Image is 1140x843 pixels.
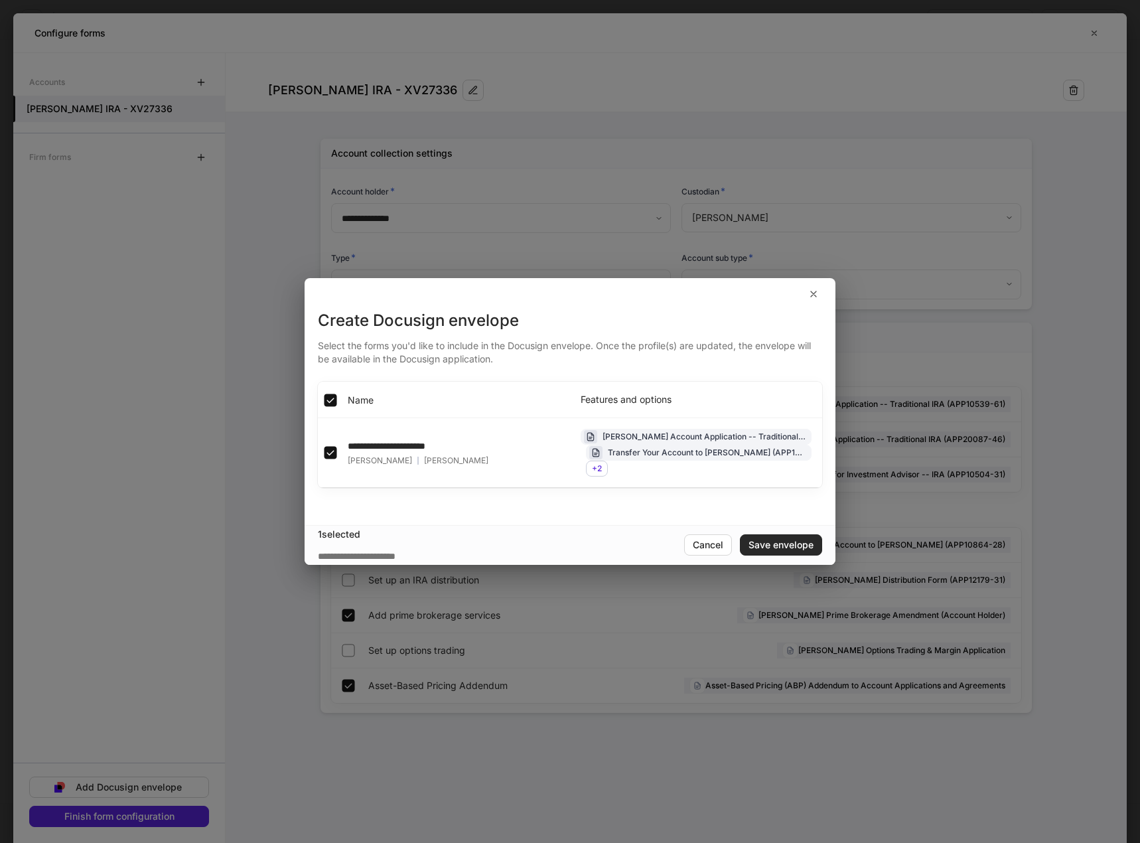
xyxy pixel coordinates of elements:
[592,463,602,473] span: + 2
[608,446,806,459] div: Transfer Your Account to [PERSON_NAME] (APP10864-28)
[348,455,488,466] div: [PERSON_NAME]
[684,534,732,556] button: Cancel
[603,430,806,443] div: [PERSON_NAME] Account Application -- Traditional IRA (APP10539-61)
[348,394,374,407] span: Name
[748,540,814,550] div: Save envelope
[318,310,822,331] div: Create Docusign envelope
[424,455,488,466] span: [PERSON_NAME]
[693,540,723,550] div: Cancel
[740,534,822,556] button: Save envelope
[570,382,822,418] th: Features and options
[318,528,684,541] div: 1 selected
[318,331,822,366] div: Select the forms you'd like to include in the Docusign envelope. Once the profile(s) are updated,...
